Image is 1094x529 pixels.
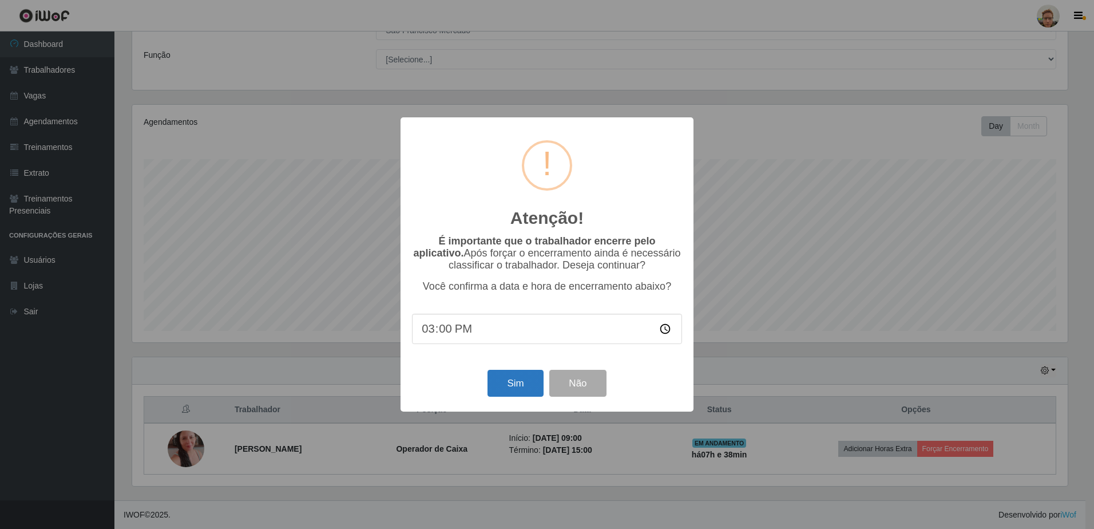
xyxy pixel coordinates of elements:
[549,370,606,397] button: Não
[487,370,543,397] button: Sim
[510,208,584,228] h2: Atenção!
[412,281,682,293] p: Você confirma a data e hora de encerramento abaixo?
[413,235,655,259] b: É importante que o trabalhador encerre pelo aplicativo.
[412,235,682,271] p: Após forçar o encerramento ainda é necessário classificar o trabalhador. Deseja continuar?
